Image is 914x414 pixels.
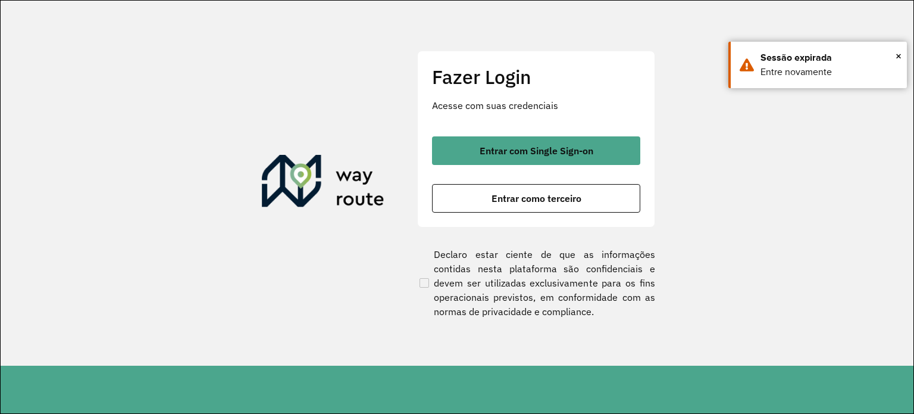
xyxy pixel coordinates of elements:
div: Sessão expirada [760,51,898,65]
p: Acesse com suas credenciais [432,98,640,113]
button: Close [896,47,902,65]
span: × [896,47,902,65]
label: Declaro estar ciente de que as informações contidas nesta plataforma são confidenciais e devem se... [417,247,655,319]
span: Entrar como terceiro [492,194,581,203]
div: Entre novamente [760,65,898,79]
img: Roteirizador AmbevTech [262,155,384,212]
span: Entrar com Single Sign-on [480,146,593,155]
button: button [432,136,640,165]
h2: Fazer Login [432,66,640,88]
button: button [432,184,640,213]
